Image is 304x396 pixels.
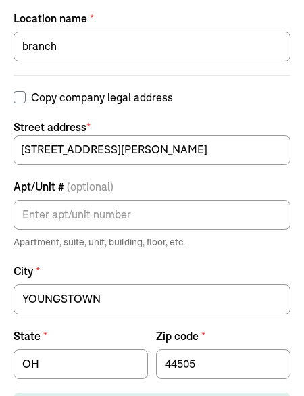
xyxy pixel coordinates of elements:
span: Apartment, suite, unit, building, floor, etc. [14,235,290,249]
input: Enter apt/unit number [14,200,290,230]
label: Apt/Unit # [14,178,290,195]
input: Street address (Ex. 4594 UnionSt...) [14,135,290,165]
span: Street address [14,119,290,135]
label: State [14,328,148,344]
input: Business location city [14,284,290,314]
input: Give this location a name [14,32,290,61]
input: Copy company legal address [14,91,26,103]
input: Enter zipcode [156,349,290,379]
label: Location name [14,10,290,26]
label: Zip code [156,328,290,344]
label: Copy company legal address [14,89,290,105]
input: Business state [14,349,148,379]
label: City [14,263,290,279]
span: (optional) [67,180,113,193]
